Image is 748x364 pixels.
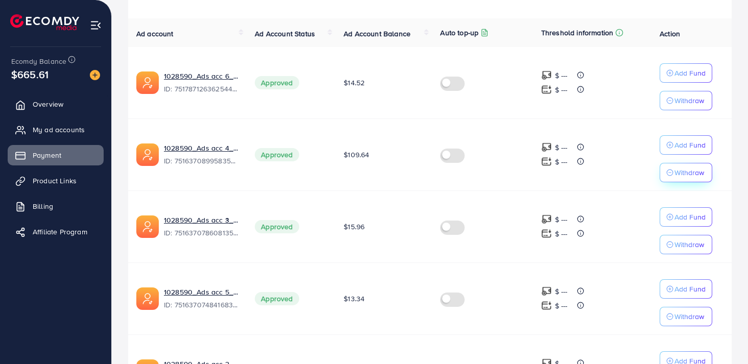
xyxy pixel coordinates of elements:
span: Affiliate Program [33,227,87,237]
p: Add Fund [674,211,706,223]
div: <span class='underline'>1028590_Ads acc 4_1750041485530</span></br>7516370899583549441 [164,143,238,166]
span: Approved [255,76,299,89]
img: ic-ads-acc.e4c84228.svg [136,71,159,94]
span: Billing [33,201,53,211]
p: $ --- [555,213,568,226]
span: Ad Account Status [255,29,315,39]
p: $ --- [555,84,568,96]
button: Add Fund [660,207,712,227]
button: Withdraw [660,91,712,110]
a: Product Links [8,171,104,191]
p: $ --- [555,285,568,298]
img: top-up amount [541,286,552,297]
span: My ad accounts [33,125,85,135]
span: ID: 7516370899583549441 [164,156,238,166]
img: top-up amount [541,70,552,81]
p: Withdraw [674,166,704,179]
a: 1028590_Ads acc 6_1750390915755 [164,71,238,81]
a: Payment [8,145,104,165]
p: $ --- [555,228,568,240]
span: Payment [33,150,61,160]
span: ID: 7516370748416835592 [164,300,238,310]
a: 1028590_Ads acc 4_1750041485530 [164,143,238,153]
a: Overview [8,94,104,114]
img: top-up amount [541,156,552,167]
img: ic-ads-acc.e4c84228.svg [136,215,159,238]
a: My ad accounts [8,119,104,140]
img: top-up amount [541,142,552,153]
img: top-up amount [541,84,552,95]
div: <span class='underline'>1028590_Ads acc 3_1750041464367</span></br>7516370786081357825 [164,215,238,238]
button: Add Fund [660,63,712,83]
div: <span class='underline'>1028590_Ads acc 5_1750041610565</span></br>7516370748416835592 [164,287,238,310]
span: Ecomdy Balance [11,56,66,66]
img: ic-ads-acc.e4c84228.svg [136,287,159,310]
p: Auto top-up [440,27,478,39]
iframe: Chat [705,318,740,356]
p: Threshold information [541,27,613,39]
img: ic-ads-acc.e4c84228.svg [136,143,159,166]
span: Approved [255,292,299,305]
span: Approved [255,220,299,233]
span: Approved [255,148,299,161]
p: Withdraw [674,238,704,251]
span: Overview [33,99,63,109]
span: $109.64 [344,150,369,160]
span: $13.34 [344,294,365,304]
button: Withdraw [660,163,712,182]
p: Withdraw [674,94,704,107]
p: $ --- [555,141,568,154]
span: ID: 7517871263625445383 [164,84,238,94]
img: menu [90,19,102,31]
img: top-up amount [541,214,552,225]
p: Add Fund [674,67,706,79]
span: Action [660,29,680,39]
button: Add Fund [660,135,712,155]
p: Add Fund [674,139,706,151]
span: Ad account [136,29,174,39]
p: Withdraw [674,310,704,323]
span: Product Links [33,176,77,186]
button: Add Fund [660,279,712,299]
button: Withdraw [660,307,712,326]
img: image [90,70,100,80]
div: <span class='underline'>1028590_Ads acc 6_1750390915755</span></br>7517871263625445383 [164,71,238,94]
a: 1028590_Ads acc 5_1750041610565 [164,287,238,297]
img: top-up amount [541,228,552,239]
span: Ad Account Balance [344,29,411,39]
span: $14.52 [344,78,365,88]
span: $15.96 [344,222,365,232]
img: logo [10,14,79,30]
span: ID: 7516370786081357825 [164,228,238,238]
a: Affiliate Program [8,222,104,242]
a: 1028590_Ads acc 3_1750041464367 [164,215,238,225]
p: $ --- [555,156,568,168]
p: Add Fund [674,283,706,295]
button: Withdraw [660,235,712,254]
span: $665.61 [11,67,49,82]
p: $ --- [555,69,568,82]
img: top-up amount [541,300,552,311]
p: $ --- [555,300,568,312]
a: Billing [8,196,104,216]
